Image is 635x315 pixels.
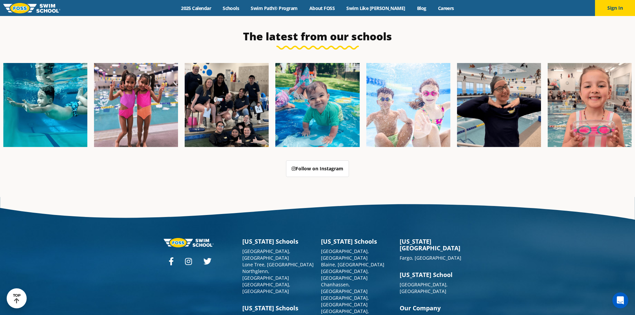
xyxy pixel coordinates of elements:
img: Fa25-Website-Images-2-600x600.png [185,63,269,147]
img: Fa25-Website-Images-14-600x600.jpg [548,63,632,147]
a: [GEOGRAPHIC_DATA], [GEOGRAPHIC_DATA] [242,281,290,294]
h3: [US_STATE] Schools [242,238,314,245]
h3: [US_STATE] Schools [242,305,314,311]
img: Fa25-Website-Images-600x600.png [275,63,359,147]
a: [GEOGRAPHIC_DATA], [GEOGRAPHIC_DATA] [321,248,369,261]
a: 2025 Calendar [175,5,217,11]
a: About FOSS [303,5,341,11]
img: Fa25-Website-Images-9-600x600.jpg [457,63,541,147]
a: Chanhassen, [GEOGRAPHIC_DATA] [321,281,368,294]
img: FOSS Swim School Logo [3,3,60,13]
img: Fa25-Website-Images-1-600x600.png [3,63,87,147]
a: [GEOGRAPHIC_DATA], [GEOGRAPHIC_DATA] [321,295,369,308]
a: Fargo, [GEOGRAPHIC_DATA] [400,255,461,261]
div: TOP [13,293,21,304]
iframe: Intercom live chat [612,292,628,308]
a: Northglenn, [GEOGRAPHIC_DATA] [242,268,289,281]
h3: [US_STATE] School [400,271,472,278]
img: Fa25-Website-Images-8-600x600.jpg [94,63,178,147]
h3: [US_STATE][GEOGRAPHIC_DATA] [400,238,472,251]
a: Swim Like [PERSON_NAME] [341,5,411,11]
a: [GEOGRAPHIC_DATA], [GEOGRAPHIC_DATA] [321,268,369,281]
a: Follow on Instagram [286,160,349,177]
a: Blog [411,5,432,11]
a: Lone Tree, [GEOGRAPHIC_DATA] [242,261,314,268]
img: Foss-logo-horizontal-white.svg [164,238,214,247]
a: [GEOGRAPHIC_DATA], [GEOGRAPHIC_DATA] [242,248,290,261]
a: [GEOGRAPHIC_DATA], [GEOGRAPHIC_DATA] [400,281,448,294]
a: Blaine, [GEOGRAPHIC_DATA] [321,261,384,268]
h3: [US_STATE] Schools [321,238,393,245]
a: Schools [217,5,245,11]
h3: Our Company [400,305,472,311]
a: Swim Path® Program [245,5,303,11]
img: FCC_FOSS_GeneralShoot_May_FallCampaign_lowres-9556-600x600.jpg [366,63,450,147]
a: Careers [432,5,460,11]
